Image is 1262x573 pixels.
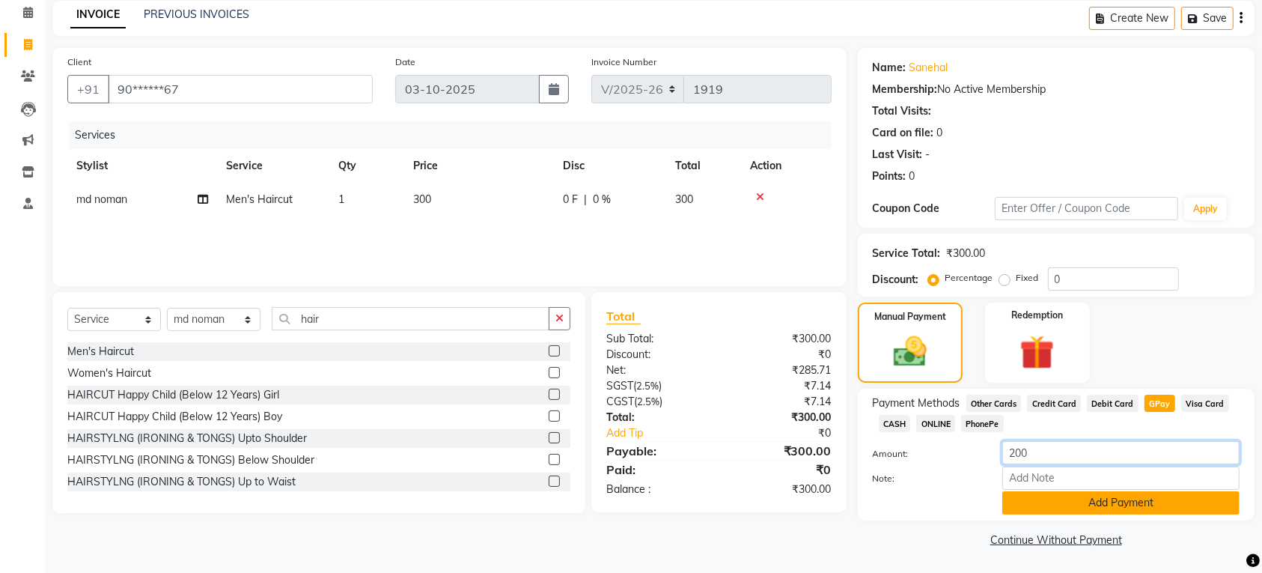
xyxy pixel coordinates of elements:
div: HAIRSTYLNG (IRONING & TONGS) Up to Waist [67,474,296,490]
div: ₹300.00 [719,331,842,347]
div: Discount: [873,272,919,288]
button: Apply [1184,198,1227,220]
button: Add Payment [1002,491,1240,515]
div: 0 [937,125,943,141]
span: 0 F [563,192,578,207]
div: Paid: [595,461,719,479]
div: Total: [595,410,719,425]
a: Sanehal [909,60,948,76]
div: ₹0 [719,461,842,479]
span: 1 [338,192,344,206]
div: ₹7.14 [719,394,842,410]
span: SGST [606,379,633,392]
label: Manual Payment [874,310,946,324]
div: Men's Haircut [67,344,134,360]
label: Note: [862,472,991,485]
div: Points: [873,169,906,184]
div: HAIRSTYLNG (IRONING & TONGS) Upto Shoulder [67,431,307,446]
div: - [926,147,930,163]
div: Service Total: [873,246,941,261]
span: 300 [413,192,431,206]
th: Stylist [67,149,217,183]
span: 300 [675,192,693,206]
span: Men's Haircut [226,192,293,206]
span: ONLINE [916,415,955,432]
label: Date [395,55,415,69]
span: Credit Card [1027,395,1081,412]
input: Search by Name/Mobile/Email/Code [108,75,373,103]
div: Services [69,121,843,149]
div: Membership: [873,82,938,97]
span: 2.5% [637,395,659,407]
label: Client [67,55,91,69]
th: Total [666,149,741,183]
input: Add Note [1002,467,1240,490]
button: Save [1181,7,1234,30]
div: ₹300.00 [719,442,842,460]
div: ₹300.00 [719,482,842,497]
div: Coupon Code [873,201,995,216]
div: HAIRCUT Happy Child (Below 12 Years) Boy [67,409,282,425]
th: Price [404,149,554,183]
span: PhonePe [961,415,1004,432]
div: Payable: [595,442,719,460]
th: Disc [554,149,666,183]
span: Visa Card [1181,395,1229,412]
div: Discount: [595,347,719,363]
img: _gift.svg [1009,331,1065,374]
label: Fixed [1016,271,1039,285]
span: GPay [1144,395,1175,412]
div: ₹0 [719,347,842,363]
div: ( ) [595,378,719,394]
span: 2.5% [636,380,659,392]
div: Sub Total: [595,331,719,347]
div: ₹285.71 [719,363,842,378]
div: ( ) [595,394,719,410]
a: Add Tip [595,425,740,441]
div: Card on file: [873,125,934,141]
div: Net: [595,363,719,378]
div: ₹7.14 [719,378,842,394]
div: No Active Membership [873,82,1240,97]
img: _cash.svg [883,333,937,371]
span: Debit Card [1087,395,1138,412]
span: CASH [879,415,911,432]
span: 0 % [593,192,611,207]
div: ₹300.00 [719,410,842,425]
div: Total Visits: [873,103,932,119]
span: | [584,192,587,207]
label: Amount: [862,447,991,461]
div: Name: [873,60,906,76]
span: md noman [76,192,127,206]
label: Redemption [1011,309,1063,322]
div: HAIRCUT Happy Child (Below 12 Years) Girl [67,387,279,403]
span: Other Cards [966,395,1022,412]
a: Continue Without Payment [861,533,1252,548]
div: 0 [909,169,915,184]
label: Percentage [945,271,993,285]
label: Invoice Number [591,55,656,69]
span: Payment Methods [873,395,960,411]
th: Action [741,149,832,183]
button: +91 [67,75,109,103]
a: PREVIOUS INVOICES [144,7,249,21]
div: Balance : [595,482,719,497]
span: Total [606,309,641,324]
span: CGST [606,395,634,408]
div: HAIRSTYLNG (IRONING & TONGS) Below Shoulder [67,452,314,468]
th: Service [217,149,329,183]
input: Amount [1002,441,1240,464]
button: Create New [1089,7,1175,30]
div: ₹0 [740,425,843,441]
a: INVOICE [70,1,126,28]
div: Last Visit: [873,147,923,163]
input: Enter Offer / Coupon Code [995,197,1178,220]
th: Qty [329,149,404,183]
div: ₹300.00 [947,246,986,261]
input: Search or Scan [272,307,549,330]
div: Women's Haircut [67,366,151,381]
